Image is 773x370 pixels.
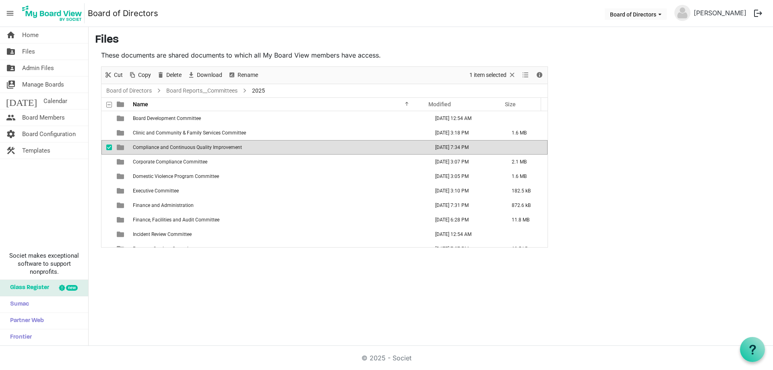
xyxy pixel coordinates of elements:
[101,50,548,60] p: These documents are shared documents to which all My Board View members have access.
[6,76,16,93] span: switch_account
[362,354,411,362] a: © 2025 - Societ
[130,169,427,184] td: Domestic Violence Program Committee is template cell column header Name
[20,3,88,23] a: My Board View Logo
[133,130,246,136] span: Clinic and Community & Family Services Committee
[165,70,182,80] span: Delete
[130,126,427,140] td: Clinic and Community & Family Services Committee is template cell column header Name
[237,70,259,80] span: Rename
[101,140,112,155] td: checkbox
[427,198,503,213] td: September 23, 2025 7:31 PM column header Modified
[22,143,50,159] span: Templates
[6,93,37,109] span: [DATE]
[101,213,112,227] td: checkbox
[503,213,548,227] td: 11.8 MB is template cell column header Size
[427,126,503,140] td: September 17, 2025 3:18 PM column header Modified
[88,5,158,21] a: Board of Directors
[155,70,183,80] button: Delete
[133,116,201,121] span: Board Development Committee
[534,70,545,80] button: Details
[112,227,130,242] td: is template cell column header type
[43,93,67,109] span: Calendar
[503,242,548,256] td: 60.5 kB is template cell column header Size
[674,5,690,21] img: no-profile-picture.svg
[6,126,16,142] span: settings
[427,242,503,256] td: September 23, 2025 7:27 PM column header Modified
[469,70,507,80] span: 1 item selected
[6,313,44,329] span: Partner Web
[186,70,224,80] button: Download
[6,43,16,60] span: folder_shared
[467,67,519,84] div: Clear selection
[133,203,194,208] span: Finance and Administration
[130,184,427,198] td: Executive Committee is template cell column header Name
[133,246,196,252] span: Program Services Committee
[427,111,503,126] td: March 19, 2025 12:54 AM column header Modified
[101,242,112,256] td: checkbox
[130,242,427,256] td: Program Services Committee is template cell column header Name
[427,184,503,198] td: September 17, 2025 3:10 PM column header Modified
[503,184,548,198] td: 182.5 kB is template cell column header Size
[184,67,225,84] div: Download
[133,159,207,165] span: Corporate Compliance Committee
[225,67,261,84] div: Rename
[101,111,112,126] td: checkbox
[533,67,546,84] div: Details
[6,27,16,43] span: home
[127,70,153,80] button: Copy
[130,140,427,155] td: Compliance and Continuous Quality Improvement is template cell column header Name
[103,70,124,80] button: Cut
[101,155,112,169] td: checkbox
[154,67,184,84] div: Delete
[6,296,29,312] span: Sumac
[95,33,767,47] h3: Files
[6,143,16,159] span: construction
[130,111,427,126] td: Board Development Committee is template cell column header Name
[22,60,54,76] span: Admin Files
[196,70,223,80] span: Download
[750,5,767,22] button: logout
[690,5,750,21] a: [PERSON_NAME]
[101,169,112,184] td: checkbox
[6,329,32,345] span: Frontier
[133,101,148,107] span: Name
[605,8,667,20] button: Board of Directors dropdownbutton
[427,155,503,169] td: September 17, 2025 3:07 PM column header Modified
[521,70,530,80] button: View dropdownbutton
[112,126,130,140] td: is template cell column header type
[133,217,219,223] span: Finance, Facilities and Audit Committee
[4,252,85,276] span: Societ makes exceptional software to support nonprofits.
[503,155,548,169] td: 2.1 MB is template cell column header Size
[126,67,154,84] div: Copy
[22,27,39,43] span: Home
[503,198,548,213] td: 872.6 kB is template cell column header Size
[503,111,548,126] td: is template cell column header Size
[22,126,76,142] span: Board Configuration
[427,227,503,242] td: March 19, 2025 12:54 AM column header Modified
[101,126,112,140] td: checkbox
[6,110,16,126] span: people
[101,198,112,213] td: checkbox
[113,70,124,80] span: Cut
[22,76,64,93] span: Manage Boards
[2,6,18,21] span: menu
[133,232,192,237] span: Incident Review Committee
[427,213,503,227] td: September 17, 2025 6:28 PM column header Modified
[6,60,16,76] span: folder_shared
[66,285,78,291] div: new
[101,227,112,242] td: checkbox
[133,145,242,150] span: Compliance and Continuous Quality Improvement
[130,213,427,227] td: Finance, Facilities and Audit Committee is template cell column header Name
[427,169,503,184] td: September 17, 2025 3:05 PM column header Modified
[505,101,516,107] span: Size
[112,213,130,227] td: is template cell column header type
[6,280,49,296] span: Glass Register
[112,242,130,256] td: is template cell column header type
[130,155,427,169] td: Corporate Compliance Committee is template cell column header Name
[112,169,130,184] td: is template cell column header type
[101,67,126,84] div: Cut
[112,111,130,126] td: is template cell column header type
[428,101,451,107] span: Modified
[130,227,427,242] td: Incident Review Committee is template cell column header Name
[503,169,548,184] td: 1.6 MB is template cell column header Size
[101,184,112,198] td: checkbox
